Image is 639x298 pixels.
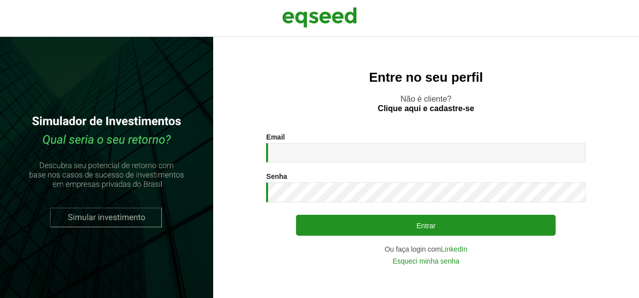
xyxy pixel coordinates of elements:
[266,173,287,180] label: Senha
[266,246,586,253] div: Ou faça login com
[296,215,556,236] button: Entrar
[233,94,619,113] p: Não é cliente?
[378,105,474,113] a: Clique aqui e cadastre-se
[266,134,285,141] label: Email
[392,258,459,265] a: Esqueci minha senha
[441,246,467,253] a: LinkedIn
[282,5,357,30] img: EqSeed Logo
[233,70,619,85] h2: Entre no seu perfil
